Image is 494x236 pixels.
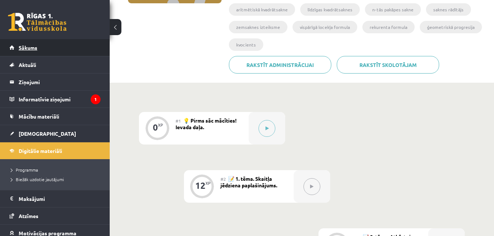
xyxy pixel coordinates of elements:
[229,21,287,33] li: zemsaknes izteiksme
[10,39,101,56] a: Sākums
[11,167,38,173] span: Programma
[19,74,101,90] legend: Ziņojumi
[10,142,101,159] a: Digitālie materiāli
[362,21,415,33] li: rekurenta formula
[220,176,226,182] span: #2
[19,147,62,154] span: Digitālie materiāli
[19,91,101,108] legend: Informatīvie ziņojumi
[11,176,102,183] a: Biežāk uzdotie jautājumi
[153,124,158,131] div: 0
[10,91,101,108] a: Informatīvie ziņojumi1
[91,94,101,104] i: 1
[8,13,67,31] a: Rīgas 1. Tālmācības vidusskola
[19,213,38,219] span: Atzīmes
[420,21,482,33] li: ģeometriskā progresija
[337,56,439,74] a: Rakstīt skolotājam
[10,207,101,224] a: Atzīmes
[195,182,205,189] div: 12
[158,123,163,127] div: XP
[229,38,263,51] li: kvocients
[19,190,101,207] legend: Maksājumi
[19,44,37,51] span: Sākums
[10,125,101,142] a: [DEMOGRAPHIC_DATA]
[10,108,101,125] a: Mācību materiāli
[11,166,102,173] a: Programma
[176,118,181,124] span: #1
[229,56,331,74] a: Rakstīt administrācijai
[220,175,277,188] span: 📝 1. tēma. Skaitļa jēdziena paplašinājums.
[229,3,295,16] li: aritmētiskā kvadrātsakne
[19,61,36,68] span: Aktuāli
[293,21,357,33] li: vispārīgā locekļa formula
[365,3,421,16] li: n-tās pakāpes sakne
[11,176,64,182] span: Biežāk uzdotie jautājumi
[176,117,237,130] span: 💡 Pirms sāc mācīties! Ievada daļa.
[300,3,360,16] li: līdzīgas kvadrātsaknes
[19,113,59,120] span: Mācību materiāli
[205,181,211,185] div: XP
[10,190,101,207] a: Maksājumi
[10,74,101,90] a: Ziņojumi
[19,130,76,137] span: [DEMOGRAPHIC_DATA]
[426,3,471,16] li: saknes rādītājs
[10,56,101,73] a: Aktuāli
